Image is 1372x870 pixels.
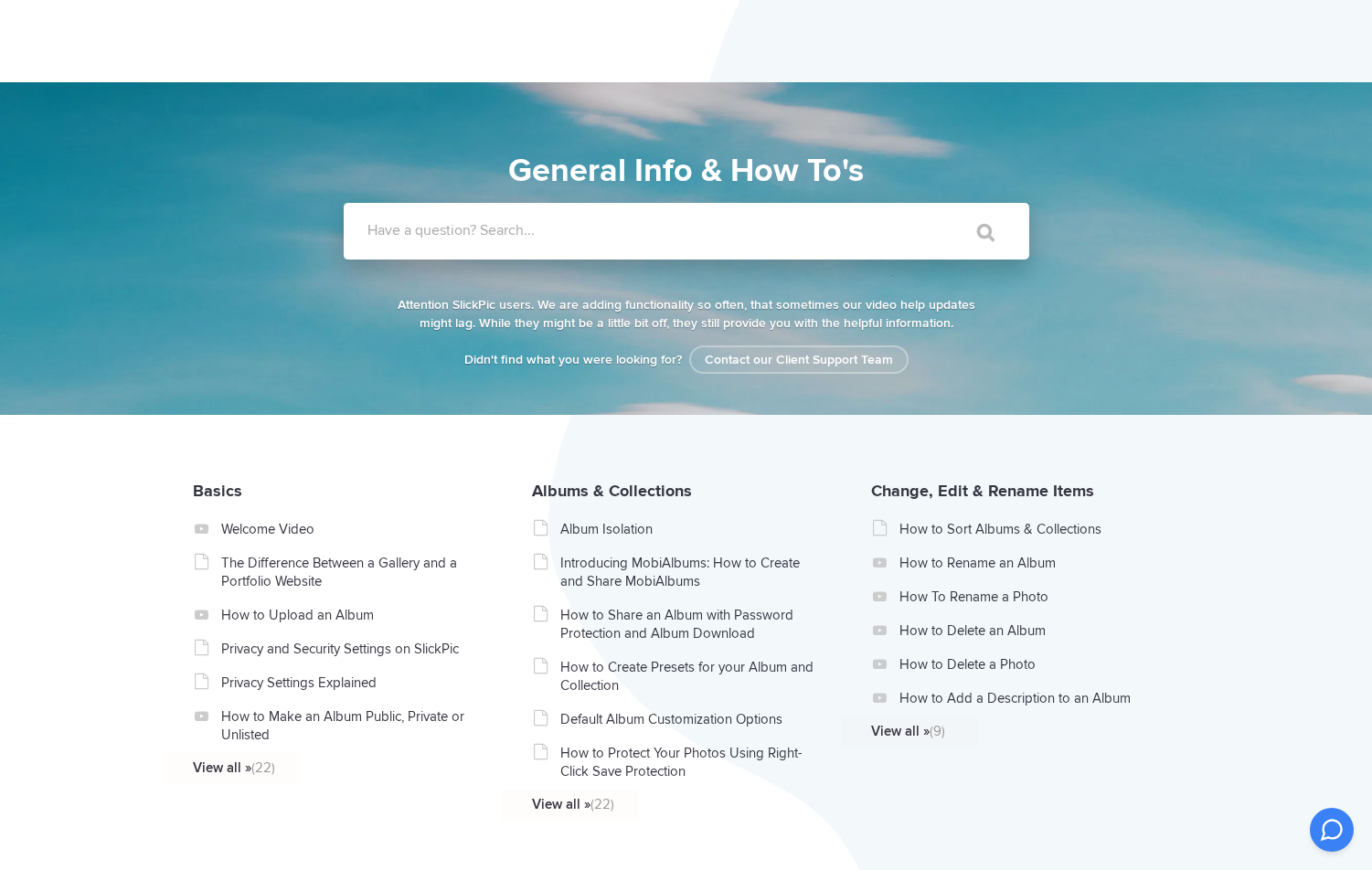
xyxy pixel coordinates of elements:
a: How to Create Presets for your Album and Collection [560,658,819,695]
a: View all »(22) [532,795,791,813]
a: Default Album Customization Options [560,710,819,728]
a: How to Upload an Album [221,606,480,624]
a: How to Sort Albums & Collections [899,520,1158,538]
a: Welcome Video [221,520,480,538]
a: Album Isolation [560,520,819,538]
a: View all »(22) [193,759,452,777]
a: Change, Edit & Rename Items [871,481,1094,501]
p: Attention SlickPic users. We are adding functionality so often, that sometimes our video help upd... [394,296,979,333]
a: How To Rename a Photo [899,588,1158,606]
a: How to Make an Album Public, Private or Unlisted [221,707,480,744]
input:  [939,210,1016,254]
a: How to Delete an Album [899,621,1158,640]
a: View all »(9) [871,722,1130,740]
a: Privacy and Security Settings on SlickPic [221,640,480,658]
a: The Difference Between a Gallery and a Portfolio Website [221,554,480,590]
a: Contact our Client Support Team [689,345,909,374]
label: Have a question? Search... [367,221,1053,239]
a: Privacy Settings Explained [221,674,480,692]
a: Albums & Collections [532,481,692,501]
a: Introducing MobiAlbums: How to Create and Share MobiAlbums [560,554,819,590]
a: How to Rename an Album [899,554,1158,572]
h1: General Info & How To's [261,146,1111,196]
p: Didn't find what you were looking for? [394,351,979,369]
a: How to Delete a Photo [899,655,1158,674]
a: How to Protect Your Photos Using Right-Click Save Protection [560,744,819,780]
a: How to Share an Album with Password Protection and Album Download [560,606,819,642]
a: Basics [193,481,242,501]
a: How to Add a Description to an Album [899,689,1158,707]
